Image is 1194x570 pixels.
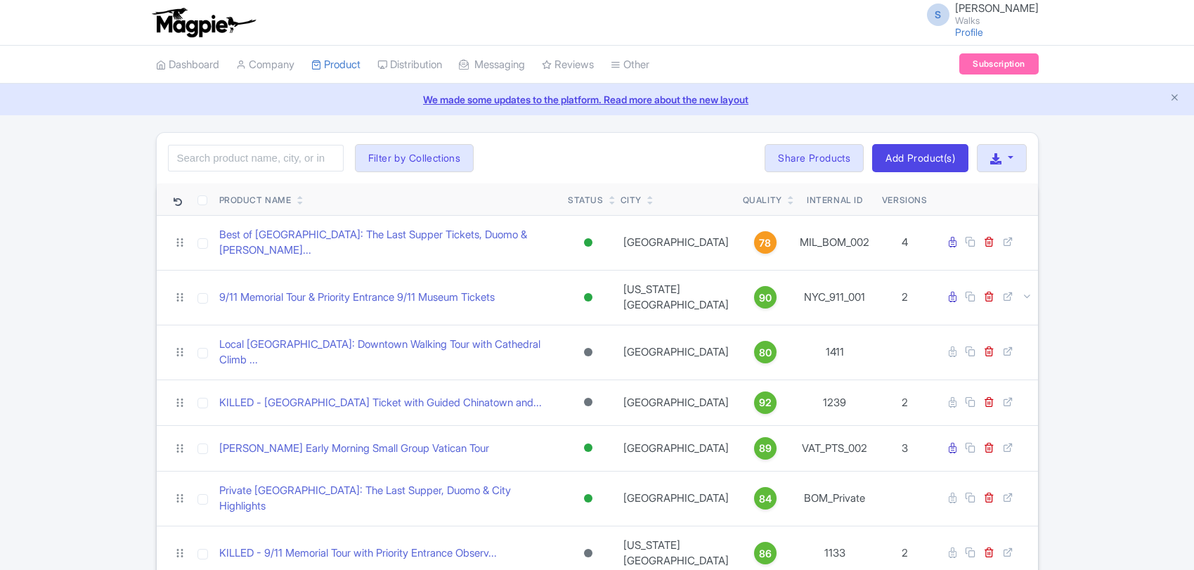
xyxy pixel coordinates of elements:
div: City [621,194,642,207]
td: BOM_Private [793,471,876,526]
a: Local [GEOGRAPHIC_DATA]: Downtown Walking Tour with Cathedral Climb ... [219,337,557,368]
div: Archived [581,392,595,413]
div: Archived [581,543,595,564]
a: Other [611,46,649,84]
a: Messaging [459,46,525,84]
span: 84 [759,491,772,507]
td: [GEOGRAPHIC_DATA] [615,325,737,380]
td: 1239 [793,380,876,425]
a: Dashboard [156,46,219,84]
div: Product Name [219,194,292,207]
a: Product [311,46,361,84]
a: 90 [743,286,788,309]
a: Subscription [959,53,1038,75]
a: [PERSON_NAME] Early Morning Small Group Vatican Tour [219,441,489,457]
span: [PERSON_NAME] [955,1,1039,15]
td: MIL_BOM_002 [793,215,876,270]
td: [GEOGRAPHIC_DATA] [615,215,737,270]
td: NYC_911_001 [793,270,876,325]
a: 84 [743,487,788,510]
span: 2 [902,290,908,304]
a: 9/11 Memorial Tour & Priority Entrance 9/11 Museum Tickets [219,290,495,306]
a: 86 [743,542,788,564]
a: Private [GEOGRAPHIC_DATA]: The Last Supper, Duomo & City Highlights [219,483,557,514]
a: Company [236,46,294,84]
div: Status [568,194,604,207]
span: 92 [759,395,772,410]
span: 2 [902,546,908,559]
div: Active [581,488,595,509]
a: Profile [955,26,983,38]
a: 92 [743,391,788,414]
td: [GEOGRAPHIC_DATA] [615,425,737,471]
span: 3 [902,441,908,455]
th: Versions [876,183,933,216]
span: 89 [759,441,772,456]
a: Share Products [765,144,864,172]
a: Best of [GEOGRAPHIC_DATA]: The Last Supper Tickets, Duomo & [PERSON_NAME]... [219,227,557,259]
div: Archived [581,342,595,363]
a: Distribution [377,46,442,84]
a: 89 [743,437,788,460]
td: [GEOGRAPHIC_DATA] [615,471,737,526]
th: Internal ID [793,183,876,216]
div: Active [581,233,595,253]
button: Filter by Collections [355,144,474,172]
a: KILLED - 9/11 Memorial Tour with Priority Entrance Observ... [219,545,497,562]
td: [US_STATE][GEOGRAPHIC_DATA] [615,270,737,325]
span: 90 [759,290,772,306]
span: 4 [902,235,908,249]
input: Search product name, city, or interal id [168,145,344,171]
a: We made some updates to the platform. Read more about the new layout [8,92,1186,107]
td: [GEOGRAPHIC_DATA] [615,380,737,425]
span: 80 [759,345,772,361]
button: Close announcement [1169,91,1180,107]
a: S [PERSON_NAME] Walks [919,3,1039,25]
a: KILLED - [GEOGRAPHIC_DATA] Ticket with Guided Chinatown and... [219,395,542,411]
a: Reviews [542,46,594,84]
td: VAT_PTS_002 [793,425,876,471]
small: Walks [955,16,1039,25]
a: 78 [743,231,788,254]
div: Active [581,287,595,308]
span: S [927,4,949,26]
a: Add Product(s) [872,144,968,172]
a: 80 [743,341,788,363]
span: 78 [759,235,771,251]
span: 86 [759,546,772,562]
td: 1411 [793,325,876,380]
div: Quality [743,194,782,207]
span: 2 [902,396,908,409]
div: Active [581,438,595,458]
img: logo-ab69f6fb50320c5b225c76a69d11143b.png [149,7,258,38]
